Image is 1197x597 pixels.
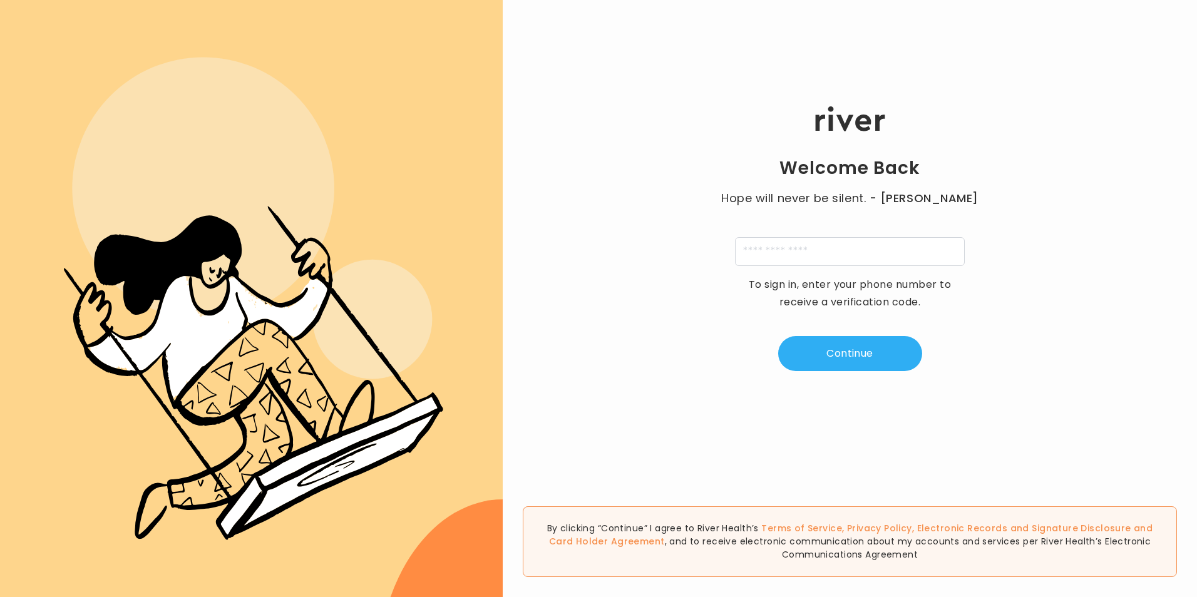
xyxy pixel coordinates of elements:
[870,190,979,207] span: - [PERSON_NAME]
[549,522,1153,548] span: , , and
[665,535,1151,561] span: , and to receive electronic communication about my accounts and services per River Health’s Elect...
[741,276,960,311] p: To sign in, enter your phone number to receive a verification code.
[549,535,665,548] a: Card Holder Agreement
[761,522,842,534] a: Terms of Service
[847,522,912,534] a: Privacy Policy
[778,336,922,371] button: Continue
[709,190,991,207] p: Hope will never be silent.
[523,506,1177,577] div: By clicking “Continue” I agree to River Health’s
[779,157,920,180] h1: Welcome Back
[917,522,1131,534] a: Electronic Records and Signature Disclosure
